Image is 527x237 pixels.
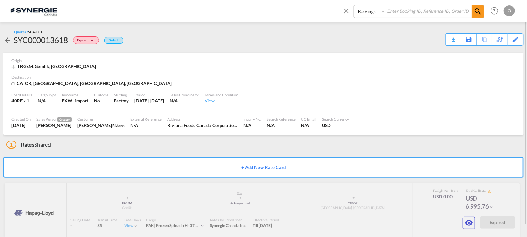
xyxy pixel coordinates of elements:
div: N/A [243,122,261,128]
span: Expired [77,38,89,45]
button: + Add New Rate Card [3,157,524,178]
div: Default [104,37,123,44]
div: N/A [267,122,295,128]
div: Change Status Here [73,36,99,44]
div: 40RE x 1 [11,98,32,104]
md-icon: icon-chevron-down [89,39,97,43]
div: Sales Person [36,117,72,122]
div: - import [72,98,88,104]
div: 14 Aug 2025 [134,98,164,104]
div: N/A [301,122,316,128]
div: Incoterms [62,92,88,98]
span: SEA-FCL [28,29,43,34]
md-icon: icon-arrow-left [3,36,12,44]
div: No [94,98,108,104]
div: Yassine Cherkaoui [77,122,125,128]
img: 1f56c880d42311ef80fc7dca854c8e59.png [10,3,57,19]
div: Shared [6,141,51,149]
div: Stuffing [114,92,129,98]
div: Help [489,5,504,17]
div: Search Currency [322,117,349,122]
div: Search Reference [267,117,295,122]
div: Terms and Condition [205,92,238,98]
div: EXW [62,98,72,104]
div: Save As Template [461,34,476,45]
div: View [205,98,238,104]
div: N/A [170,98,199,104]
div: O [504,5,515,16]
div: Origin [11,58,516,63]
div: Created On [11,117,31,122]
div: TRGEM, Gemlik, Europe [11,63,98,69]
span: Riviana [112,123,125,128]
div: Inquiry No. [243,117,261,122]
div: Customs [94,92,108,98]
md-icon: icon-close [342,7,350,15]
span: Rates [21,141,35,148]
div: Customer [77,117,125,122]
span: icon-magnify [472,5,484,18]
div: External Reference [130,117,162,122]
md-icon: icon-magnify [474,7,482,16]
div: Riviana Foods Canada Corporation 5125 rue du Trianon, suite 450 Montréal, QC H1M 2S5 [167,122,238,128]
div: icon-arrow-left [3,34,14,45]
div: Sales Coordinator [170,92,199,98]
span: Creator [57,117,72,122]
div: Period [134,92,164,98]
div: CATOR, Toronto, ON, Americas [11,80,173,87]
button: icon-eye [463,217,475,229]
md-icon: icon-download [449,35,457,40]
md-icon: icon-eye [465,219,473,227]
div: SYC000013618 [14,34,68,45]
div: Quote PDF is not available at this time [449,34,457,40]
span: icon-close [342,5,354,22]
div: Load Details [11,92,32,98]
div: 29 Jul 2025 [11,122,31,128]
div: Factory Stuffing [114,98,129,104]
div: Cargo Type [38,92,56,98]
span: TRGEM, Gemlik, [GEOGRAPHIC_DATA] [17,64,96,69]
div: CC Email [301,117,316,122]
div: Change Status Here [68,34,101,45]
div: Rosa Ho [36,122,72,128]
div: N/A [130,122,162,128]
div: Destination [11,75,516,80]
div: Address [167,117,238,122]
div: N/A [38,98,56,104]
input: Enter Booking ID, Reference ID, Order ID [385,5,472,17]
div: USD [322,122,349,128]
div: Quotes /SEA-FCL [14,29,43,34]
span: Help [489,5,500,17]
span: 1 [6,141,16,149]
